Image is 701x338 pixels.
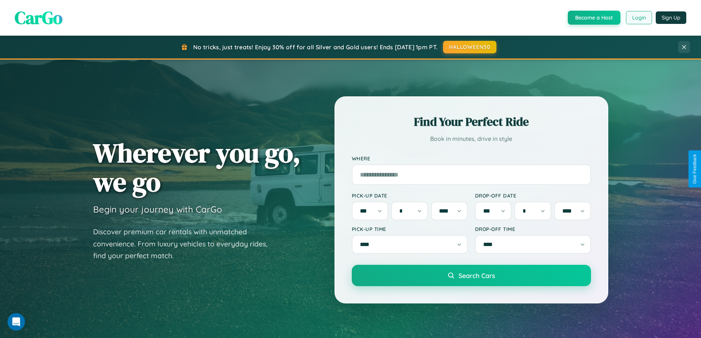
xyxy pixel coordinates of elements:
[352,155,591,161] label: Where
[15,6,63,30] span: CarGo
[352,114,591,130] h2: Find Your Perfect Ride
[626,11,652,24] button: Login
[443,41,496,53] button: HALLOWEEN30
[568,11,620,25] button: Become a Host
[352,226,468,232] label: Pick-up Time
[93,226,277,262] p: Discover premium car rentals with unmatched convenience. From luxury vehicles to everyday rides, ...
[193,43,438,51] span: No tricks, just treats! Enjoy 30% off for all Silver and Gold users! Ends [DATE] 1pm PT.
[93,204,222,215] h3: Begin your journey with CarGo
[7,313,25,331] iframe: Intercom live chat
[352,192,468,199] label: Pick-up Date
[93,138,301,196] h1: Wherever you go, we go
[352,265,591,286] button: Search Cars
[459,271,495,280] span: Search Cars
[692,154,697,184] div: Give Feedback
[475,192,591,199] label: Drop-off Date
[656,11,686,24] button: Sign Up
[352,134,591,144] p: Book in minutes, drive in style
[475,226,591,232] label: Drop-off Time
